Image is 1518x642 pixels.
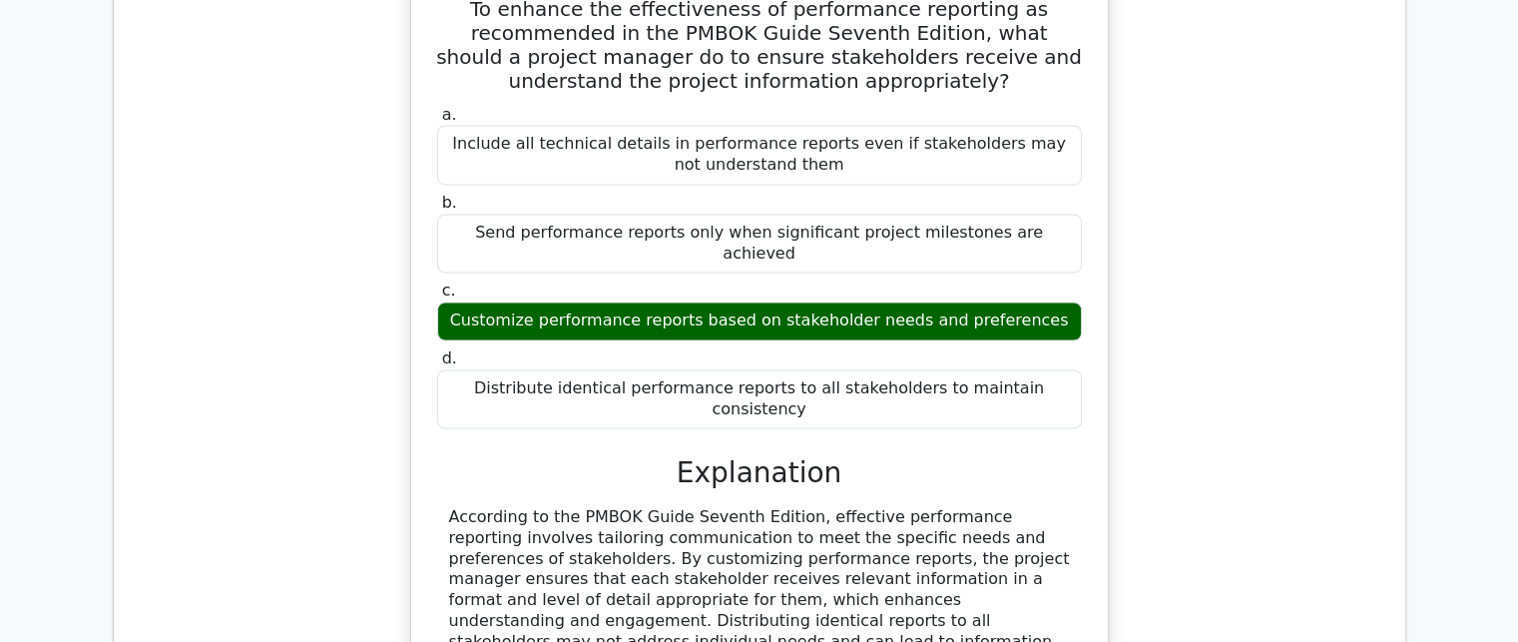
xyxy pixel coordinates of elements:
div: Customize performance reports based on stakeholder needs and preferences [437,302,1082,340]
div: Send performance reports only when significant project milestones are achieved [437,214,1082,274]
span: d. [442,348,457,367]
h3: Explanation [449,456,1070,490]
div: Include all technical details in performance reports even if stakeholders may not understand them [437,125,1082,185]
span: b. [442,193,457,212]
div: Distribute identical performance reports to all stakeholders to maintain consistency [437,369,1082,429]
span: c. [442,281,456,300]
span: a. [442,105,457,124]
